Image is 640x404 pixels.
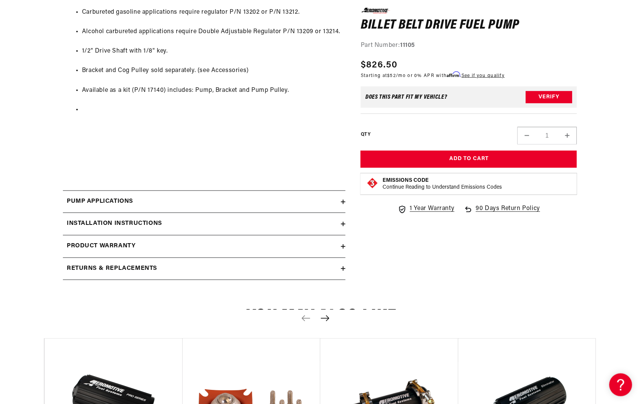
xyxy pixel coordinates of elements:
div: Part Number: [361,41,577,51]
li: Bracket and Cog Pulley sold separately. (see Accessories) [82,66,342,76]
a: See if you qualify - Learn more about Affirm Financing (opens in modal) [462,73,505,78]
li: 1/2" Drive Shaft with 1/8" key. [82,46,342,56]
a: 1 Year Warranty [398,204,455,214]
button: Emissions CodeContinue Reading to Understand Emissions Codes [383,177,502,191]
button: Verify [526,91,572,103]
li: Available as a kit (P/N 17140) includes: Pump, Bracket and Pump Pulley. [82,86,342,96]
li: Carbureted gasoline applications require regulator P/N 13202 or P/N 13212. [82,8,342,18]
h2: Returns & replacements [67,264,157,274]
img: Emissions code [367,177,379,189]
li: Alcohol carbureted applications require Double Adjustable Regulator P/N 13209 or 13214. [82,27,342,37]
summary: Installation Instructions [63,213,346,235]
h1: Billet Belt Drive Fuel Pump [361,19,577,31]
h2: Pump Applications [67,197,133,207]
h2: You may also like [44,309,596,327]
strong: Emissions Code [383,178,429,183]
button: Add to Cart [361,151,577,168]
span: $826.50 [361,58,397,72]
a: 90 Days Return Policy [464,204,540,222]
button: Next slide [317,310,333,327]
p: Continue Reading to Understand Emissions Codes [383,184,502,191]
summary: Product warranty [63,236,346,258]
strong: 11105 [400,42,415,48]
summary: Returns & replacements [63,258,346,280]
span: 1 Year Warranty [410,204,455,214]
summary: Pump Applications [63,191,346,213]
button: Previous slide [297,310,314,327]
div: Does This part fit My vehicle? [365,94,447,100]
span: Affirm [447,71,460,77]
span: 90 Days Return Policy [476,204,540,222]
span: $52 [388,73,396,78]
h2: Product warranty [67,242,136,252]
p: Starting at /mo or 0% APR with . [361,72,505,79]
h2: Installation Instructions [67,219,162,229]
label: QTY [361,131,370,138]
